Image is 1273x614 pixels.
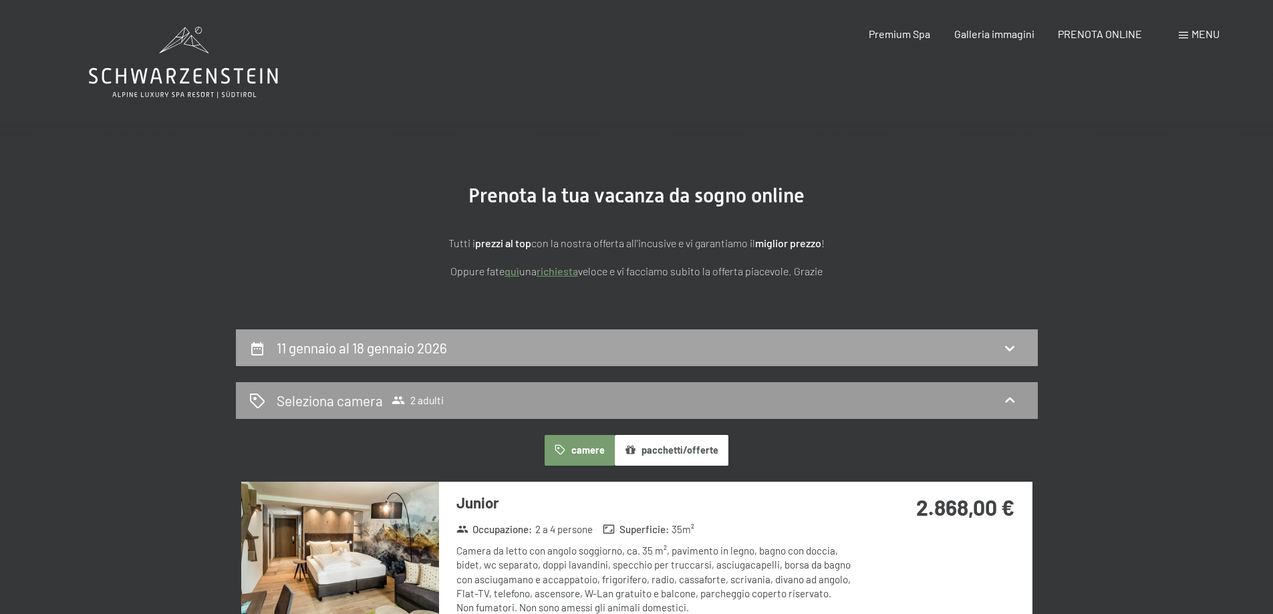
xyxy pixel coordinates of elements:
[615,435,728,466] button: pacchetti/offerte
[1058,27,1142,40] a: PRENOTA ONLINE
[303,263,971,280] p: Oppure fate una veloce e vi facciamo subito la offerta piacevole. Grazie
[545,435,614,466] button: camere
[1191,27,1220,40] span: Menu
[755,237,821,249] strong: miglior prezzo
[456,522,533,536] strong: Occupazione :
[456,492,854,513] h3: Junior
[475,237,531,249] strong: prezzi al top
[603,522,669,536] strong: Superficie :
[916,494,1014,520] strong: 2.868,00 €
[954,27,1034,40] a: Galleria immagini
[392,394,444,407] span: 2 adulti
[869,27,930,40] a: Premium Spa
[505,265,519,277] a: quì
[277,339,447,356] h2: 11 gennaio al 18 gennaio 2026
[277,391,383,410] h2: Seleziona camera
[672,522,694,536] span: 35 m²
[303,235,971,252] p: Tutti i con la nostra offerta all'incusive e vi garantiamo il !
[468,184,805,207] span: Prenota la tua vacanza da sogno online
[535,522,593,536] span: 2 a 4 persone
[537,265,578,277] a: richiesta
